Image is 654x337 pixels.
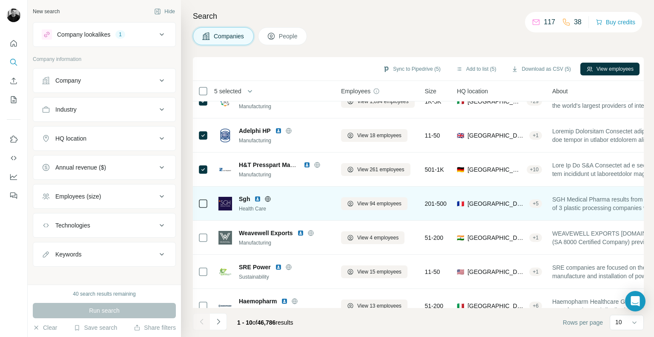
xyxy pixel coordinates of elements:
[33,323,57,332] button: Clear
[252,319,258,326] span: of
[239,263,271,271] span: SRE Power
[57,30,110,39] div: Company lookalikes
[341,129,407,142] button: View 18 employees
[425,302,444,310] span: 51-200
[193,10,644,22] h4: Search
[468,302,526,310] span: [GEOGRAPHIC_DATA], Sondrio, [GEOGRAPHIC_DATA]
[33,244,175,265] button: Keywords
[425,165,444,174] span: 501-1K
[527,166,542,173] div: + 10
[468,199,526,208] span: [GEOGRAPHIC_DATA], [GEOGRAPHIC_DATA], [GEOGRAPHIC_DATA]
[457,165,464,174] span: 🇩🇪
[7,55,20,70] button: Search
[596,16,635,28] button: Buy credits
[357,132,402,139] span: View 18 employees
[7,92,20,107] button: My lists
[218,197,232,210] img: Logo of Sgh
[580,63,640,75] button: View employees
[529,200,542,207] div: + 5
[239,103,331,110] div: Manufacturing
[33,70,175,91] button: Company
[529,302,542,310] div: + 6
[529,132,542,139] div: + 1
[239,239,331,247] div: Manufacturing
[552,87,568,95] span: About
[341,231,404,244] button: View 4 employees
[7,188,20,203] button: Feedback
[55,221,90,230] div: Technologies
[457,233,464,242] span: 🇮🇳
[33,24,175,45] button: Company lookalikes1
[357,166,404,173] span: View 261 employees
[214,87,241,95] span: 5 selected
[218,299,232,313] img: Logo of Haemopharm
[33,8,60,15] div: New search
[214,32,245,40] span: Companies
[425,233,444,242] span: 51-200
[239,195,250,203] span: Sgh
[341,87,370,95] span: Employees
[468,233,526,242] span: [GEOGRAPHIC_DATA]
[297,230,304,236] img: LinkedIn logo
[457,87,488,95] span: HQ location
[279,32,298,40] span: People
[258,319,276,326] span: 46,786
[33,128,175,149] button: HQ location
[341,197,407,210] button: View 94 employees
[239,205,331,213] div: Health Care
[625,291,645,311] div: Open Intercom Messenger
[55,192,101,201] div: Employees (size)
[237,319,252,326] span: 1 - 10
[357,268,402,276] span: View 15 employees
[239,127,271,135] span: Adelphi HP
[357,302,402,310] span: View 13 employees
[218,265,232,279] img: Logo of SRE Power
[544,17,555,27] p: 117
[425,199,447,208] span: 201-500
[357,234,399,242] span: View 4 employees
[239,171,331,179] div: Manufacturing
[218,129,232,142] img: Logo of Adelphi HP
[563,318,603,327] span: Rows per page
[7,36,20,51] button: Quick start
[55,134,86,143] div: HQ location
[425,268,440,276] span: 11-50
[55,105,77,114] div: Industry
[239,161,323,168] span: H&T Presspart Manufacturing
[55,76,81,85] div: Company
[468,165,523,174] span: [GEOGRAPHIC_DATA], [GEOGRAPHIC_DATA]
[33,186,175,207] button: Employees (size)
[529,234,542,242] div: + 1
[281,298,288,305] img: LinkedIn logo
[275,127,282,134] img: LinkedIn logo
[239,137,331,144] div: Manufacturing
[218,163,232,176] img: Logo of H&T Presspart Manufacturing
[74,323,117,332] button: Save search
[73,290,135,298] div: 40 search results remaining
[7,9,20,22] img: Avatar
[7,169,20,184] button: Dashboard
[55,163,106,172] div: Annual revenue ($)
[254,196,261,202] img: LinkedIn logo
[377,63,446,75] button: Sync to Pipedrive (5)
[239,229,293,237] span: Weavewell Exports
[33,157,175,178] button: Annual revenue ($)
[7,150,20,166] button: Use Surfe API
[574,17,582,27] p: 38
[55,250,81,259] div: Keywords
[7,73,20,89] button: Enrich CSV
[304,161,310,168] img: LinkedIn logo
[134,323,176,332] button: Share filters
[457,199,464,208] span: 🇫🇷
[468,131,526,140] span: [GEOGRAPHIC_DATA], [GEOGRAPHIC_DATA], [GEOGRAPHIC_DATA]
[239,307,331,315] div: Manufacturing
[33,99,175,120] button: Industry
[33,55,176,63] p: Company information
[115,31,125,38] div: 1
[33,215,175,236] button: Technologies
[357,200,402,207] span: View 94 employees
[341,300,407,312] button: View 13 employees
[218,231,232,245] img: Logo of Weavewell Exports
[457,268,464,276] span: 🇺🇸
[425,131,440,140] span: 11-50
